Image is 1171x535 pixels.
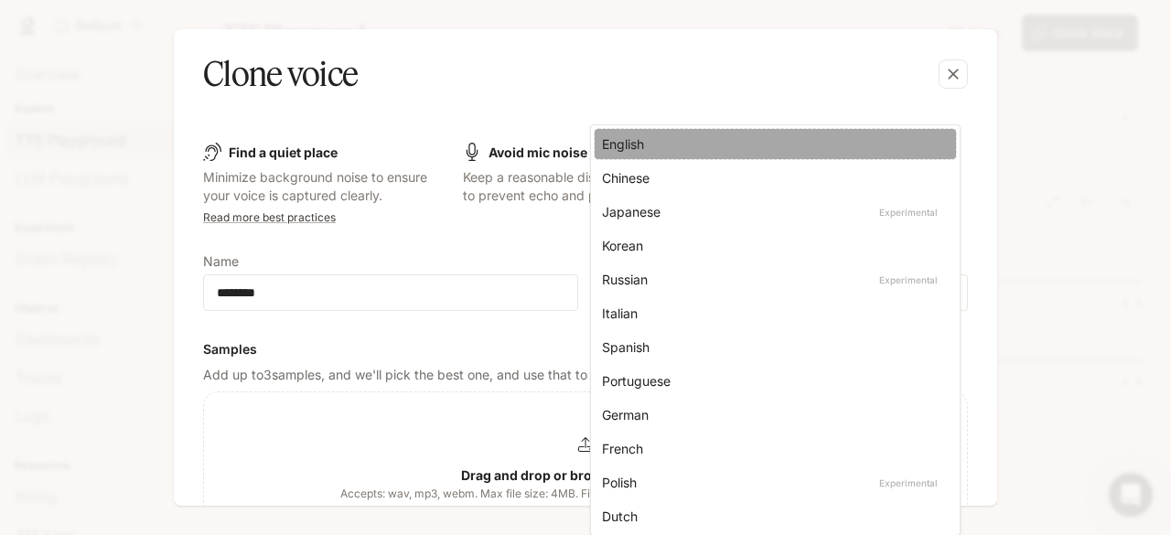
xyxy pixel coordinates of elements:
[876,204,941,220] p: Experimental
[602,134,941,154] div: English
[876,272,941,288] p: Experimental
[602,473,941,492] div: Polish
[876,475,941,491] p: Experimental
[602,405,941,424] div: German
[602,168,941,187] div: Chinese
[602,371,941,391] div: Portuguese
[602,236,941,255] div: Korean
[602,337,941,357] div: Spanish
[602,439,941,458] div: French
[602,270,941,289] div: Russian
[602,507,941,526] div: Dutch
[602,304,941,323] div: Italian
[602,202,941,221] div: Japanese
